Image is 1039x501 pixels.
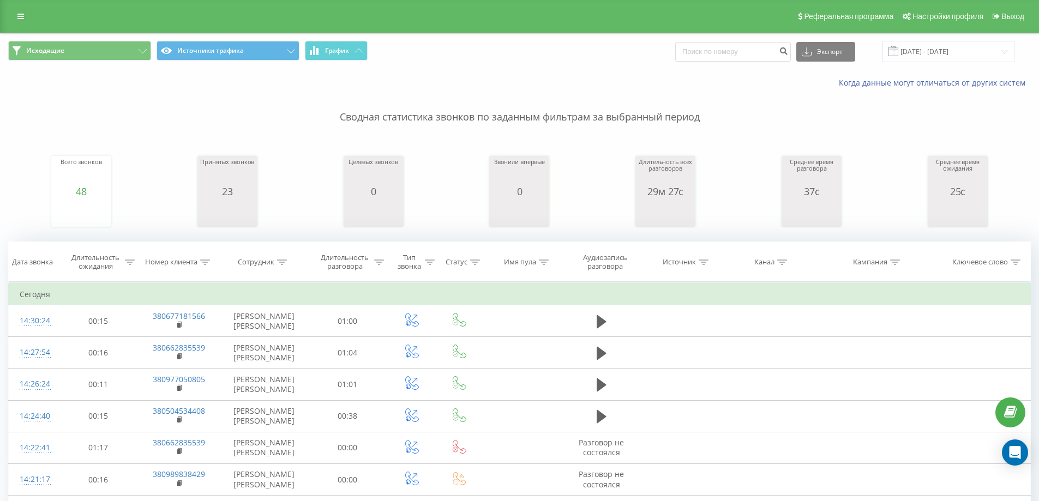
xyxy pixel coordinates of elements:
[349,159,398,186] div: Целевых звонков
[663,258,696,267] div: Источник
[20,437,48,458] div: 14:22:41
[930,186,985,197] div: 25с
[349,186,398,197] div: 0
[930,159,985,186] div: Среднее время ожидания
[20,342,48,363] div: 14:27:54
[839,77,1031,88] a: Когда данные могут отличаться от других систем
[494,159,545,186] div: Звонили впервые
[573,253,636,271] div: Аудиозапись разговора
[153,406,205,416] a: 380504534408
[153,374,205,384] a: 380977050805
[59,369,138,400] td: 00:11
[784,159,839,186] div: Среднее время разговора
[20,373,48,395] div: 14:26:24
[308,369,387,400] td: 01:01
[308,464,387,496] td: 00:00
[20,469,48,490] div: 14:21:17
[8,41,151,61] button: Исходящие
[59,464,138,496] td: 00:16
[853,258,887,267] div: Кампания
[952,258,1008,267] div: Ключевое слово
[220,432,308,463] td: [PERSON_NAME] [PERSON_NAME]
[638,159,693,186] div: Длительность всех разговоров
[238,258,274,267] div: Сотрудник
[59,400,138,432] td: 00:15
[804,12,893,21] span: Реферальная программа
[1002,439,1028,466] div: Open Intercom Messenger
[26,46,64,55] span: Исходящие
[200,159,254,186] div: Принятых звонков
[579,469,624,489] span: Разговор не состоялся
[145,258,197,267] div: Номер клиента
[308,432,387,463] td: 00:00
[446,258,467,267] div: Статус
[308,305,387,337] td: 01:00
[397,253,422,271] div: Тип звонка
[20,310,48,331] div: 14:30:24
[325,47,349,55] span: График
[784,186,839,197] div: 37с
[308,337,387,369] td: 01:04
[504,258,536,267] div: Имя пула
[754,258,774,267] div: Канал
[153,437,205,448] a: 380662835539
[20,406,48,427] div: 14:24:40
[308,400,387,432] td: 00:38
[157,41,299,61] button: Источники трафика
[675,42,791,62] input: Поиск по номеру
[220,400,308,432] td: [PERSON_NAME] [PERSON_NAME]
[305,41,368,61] button: График
[318,253,372,271] div: Длительность разговора
[9,283,1031,305] td: Сегодня
[153,469,205,479] a: 380989838429
[912,12,983,21] span: Настройки профиля
[59,305,138,337] td: 00:15
[61,186,102,197] div: 48
[220,305,308,337] td: [PERSON_NAME] [PERSON_NAME]
[579,437,624,457] span: Разговор не состоялся
[1001,12,1024,21] span: Выход
[59,432,138,463] td: 01:17
[12,258,53,267] div: Дата звонка
[59,337,138,369] td: 00:16
[200,186,254,197] div: 23
[61,159,102,186] div: Всего звонков
[153,342,205,353] a: 380662835539
[153,311,205,321] a: 380677181566
[220,369,308,400] td: [PERSON_NAME] [PERSON_NAME]
[638,186,693,197] div: 29м 27с
[69,253,123,271] div: Длительность ожидания
[494,186,545,197] div: 0
[220,464,308,496] td: [PERSON_NAME] [PERSON_NAME]
[796,42,855,62] button: Экспорт
[220,337,308,369] td: [PERSON_NAME] [PERSON_NAME]
[8,88,1031,124] p: Сводная статистика звонков по заданным фильтрам за выбранный период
